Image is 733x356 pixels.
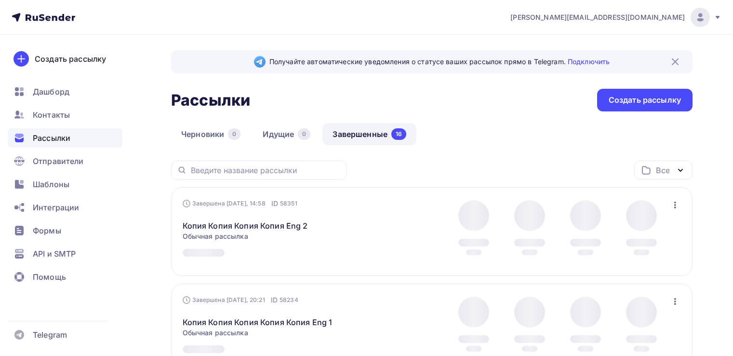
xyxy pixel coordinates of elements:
span: API и SMTP [33,248,76,260]
div: 0 [298,128,310,140]
span: ID [271,295,278,305]
span: Telegram [33,329,67,341]
a: [PERSON_NAME][EMAIL_ADDRESS][DOMAIN_NAME] [510,8,721,27]
div: 0 [228,128,240,140]
a: Формы [8,221,122,240]
a: Контакты [8,105,122,124]
span: Обычная рассылка [183,232,248,241]
span: ID [271,199,278,208]
div: Создать рассылку [35,53,106,65]
a: Копия Копия Копия Копия Копия Eng 1 [183,316,333,328]
div: Завершена [DATE], 14:58 [183,199,297,208]
input: Введите название рассылки [191,165,341,176]
div: Создать рассылку [609,95,681,106]
span: [PERSON_NAME][EMAIL_ADDRESS][DOMAIN_NAME] [510,13,685,22]
button: Все [634,161,693,179]
span: Шаблоны [33,178,69,190]
span: 58234 [280,295,298,305]
a: Черновики0 [171,123,251,145]
img: Telegram [254,56,266,68]
div: 16 [391,128,406,140]
span: Рассылки [33,132,70,144]
a: Дашборд [8,82,122,101]
a: Рассылки [8,128,122,148]
a: Копия Копия Копия Копия Eng 2 [183,220,308,232]
div: Все [656,164,669,176]
a: Завершенные16 [322,123,416,145]
a: Подключить [568,57,610,66]
span: Контакты [33,109,70,121]
span: 58351 [280,199,297,208]
a: Шаблоны [8,175,122,194]
span: Дашборд [33,86,69,97]
span: Помощь [33,271,66,283]
a: Идущие0 [253,123,320,145]
span: Обычная рассылка [183,328,248,338]
h2: Рассылки [171,91,250,110]
span: Отправители [33,155,84,167]
a: Отправители [8,151,122,171]
span: Интеграции [33,202,79,213]
span: Получайте автоматические уведомления о статусе ваших рассылок прямо в Telegram. [269,57,610,67]
div: Завершена [DATE], 20:21 [183,295,298,305]
span: Формы [33,225,61,236]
